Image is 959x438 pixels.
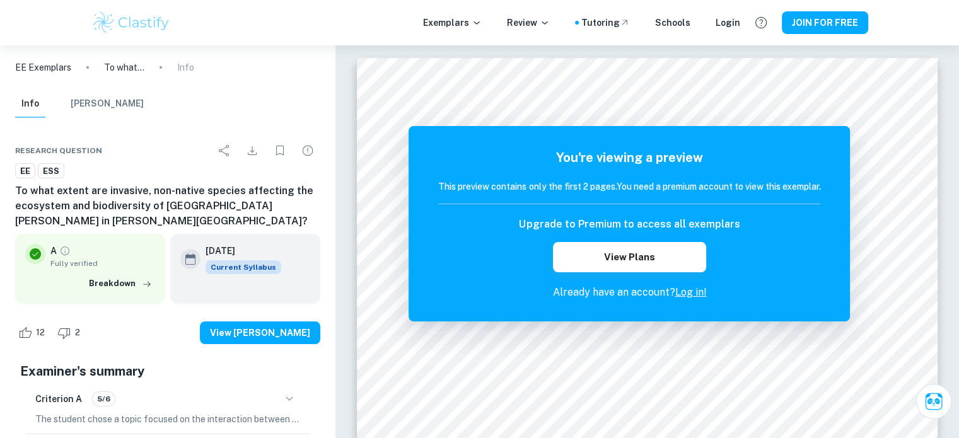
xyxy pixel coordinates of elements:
a: EE Exemplars [15,61,71,74]
span: ESS [38,165,64,178]
div: Report issue [295,138,320,163]
a: Login [716,16,740,30]
div: Dislike [54,323,87,343]
span: 5/6 [93,393,115,405]
h5: You're viewing a preview [438,148,820,167]
button: Breakdown [86,274,155,293]
h6: To what extent are invasive, non-native species affecting the ecosystem and biodiversity of [GEOG... [15,183,320,229]
h6: This preview contains only the first 2 pages. You need a premium account to view this exemplar. [438,180,820,193]
button: Ask Clai [916,384,951,419]
a: ESS [38,163,64,179]
a: Grade fully verified [59,245,71,256]
span: 2 [68,326,87,339]
h6: Upgrade to Premium to access all exemplars [519,217,740,232]
span: 12 [29,326,52,339]
p: Info [177,61,194,74]
p: Already have an account? [438,285,820,300]
button: View [PERSON_NAME] [200,321,320,344]
a: EE [15,163,35,179]
a: Log in! [675,286,706,298]
button: JOIN FOR FREE [782,11,868,34]
p: A [50,244,57,258]
p: Exemplars [423,16,482,30]
div: Download [240,138,265,163]
button: [PERSON_NAME] [71,90,144,118]
span: Current Syllabus [206,260,281,274]
h6: Criterion A [35,392,82,406]
span: Research question [15,145,102,156]
span: Fully verified [50,258,155,269]
p: To what extent are invasive, non-native species affecting the ecosystem and biodiversity of [GEOG... [104,61,144,74]
p: Review [507,16,550,30]
span: EE [16,165,35,178]
a: Tutoring [581,16,630,30]
img: Clastify logo [91,10,171,35]
h6: [DATE] [206,244,271,258]
div: This exemplar is based on the current syllabus. Feel free to refer to it for inspiration/ideas wh... [206,260,281,274]
button: View Plans [553,242,706,272]
h5: Examiner's summary [20,362,315,381]
button: Help and Feedback [750,12,772,33]
a: Schools [655,16,690,30]
div: Like [15,323,52,343]
button: Info [15,90,45,118]
p: The student chose a topic focused on the interaction between human societies and the natural envi... [35,412,300,426]
div: Share [212,138,237,163]
div: Bookmark [267,138,293,163]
